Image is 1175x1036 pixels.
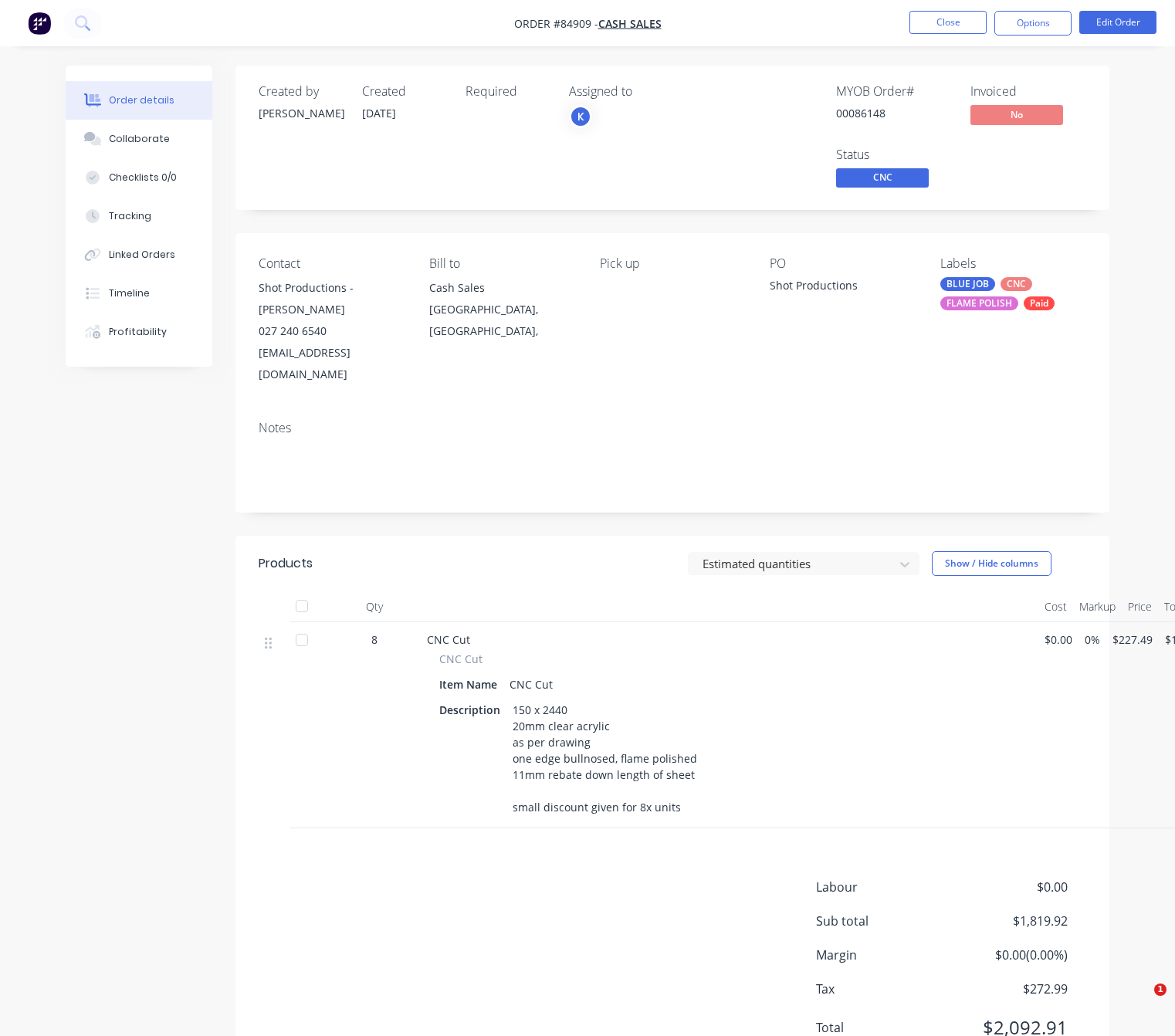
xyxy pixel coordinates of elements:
[816,980,953,998] span: Tax
[932,551,1051,576] button: Show / Hide columns
[109,171,177,185] div: Checklists 0/0
[600,256,746,271] div: Pick up
[940,277,995,291] div: BLUE JOB
[569,105,592,128] button: K
[836,168,929,188] span: CNC
[66,197,212,235] button: Tracking
[506,699,703,818] div: 150 x 2440 20mm clear acrylic as per drawing one edge bullnosed, flame polished 11mm rebate down ...
[109,132,170,146] div: Collaborate
[503,673,559,696] div: CNC Cut
[429,277,575,299] div: Cash Sales
[328,591,421,622] div: Qty
[109,325,167,339] div: Profitability
[439,699,506,721] div: Description
[836,105,952,121] div: 00086148
[439,651,483,667] span: CNC Cut
[940,296,1018,310] div: FLAME POLISH
[259,277,405,320] div: Shot Productions - [PERSON_NAME]
[953,878,1068,896] span: $0.00
[770,277,916,299] div: Shot Productions
[259,320,405,342] div: 027 240 6540
[836,147,952,162] div: Status
[259,277,405,385] div: Shot Productions - [PERSON_NAME]027 240 6540[EMAIL_ADDRESS][DOMAIN_NAME]
[1038,591,1073,622] div: Cost
[970,84,1086,99] div: Invoiced
[1154,984,1167,996] span: 1
[994,11,1072,36] button: Options
[109,248,175,262] div: Linked Orders
[427,632,470,647] span: CNC Cut
[836,84,952,99] div: MYOB Order #
[109,286,150,300] div: Timeline
[1001,277,1032,291] div: CNC
[429,256,575,271] div: Bill to
[109,93,174,107] div: Order details
[598,16,662,31] a: Cash Sales
[1079,11,1156,34] button: Edit Order
[816,946,953,964] span: Margin
[66,313,212,351] button: Profitability
[953,980,1068,998] span: $272.99
[66,81,212,120] button: Order details
[909,11,987,34] button: Close
[1024,296,1055,310] div: Paid
[1045,631,1072,648] span: $0.00
[362,84,447,99] div: Created
[569,84,723,99] div: Assigned to
[66,235,212,274] button: Linked Orders
[28,12,51,35] img: Factory
[429,277,575,342] div: Cash Sales[GEOGRAPHIC_DATA], [GEOGRAPHIC_DATA],
[466,84,550,99] div: Required
[259,84,344,99] div: Created by
[259,105,344,121] div: [PERSON_NAME]
[439,673,503,696] div: Item Name
[66,158,212,197] button: Checklists 0/0
[109,209,151,223] div: Tracking
[1073,591,1122,622] div: Markup
[1112,631,1153,648] span: $227.49
[514,16,598,31] span: Order #84909 -
[66,120,212,158] button: Collaborate
[816,912,953,930] span: Sub total
[259,256,405,271] div: Contact
[940,256,1086,271] div: Labels
[259,554,313,573] div: Products
[953,912,1068,930] span: $1,819.92
[770,256,916,271] div: PO
[66,274,212,313] button: Timeline
[1085,631,1100,648] span: 0%
[259,342,405,385] div: [EMAIL_ADDRESS][DOMAIN_NAME]
[371,631,378,648] span: 8
[362,106,396,120] span: [DATE]
[1122,591,1158,622] div: Price
[259,421,1086,435] div: Notes
[970,105,1063,124] span: No
[953,946,1068,964] span: $0.00 ( 0.00 %)
[816,878,953,896] span: Labour
[429,299,575,342] div: [GEOGRAPHIC_DATA], [GEOGRAPHIC_DATA],
[836,168,929,191] button: CNC
[1123,984,1160,1021] iframe: Intercom live chat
